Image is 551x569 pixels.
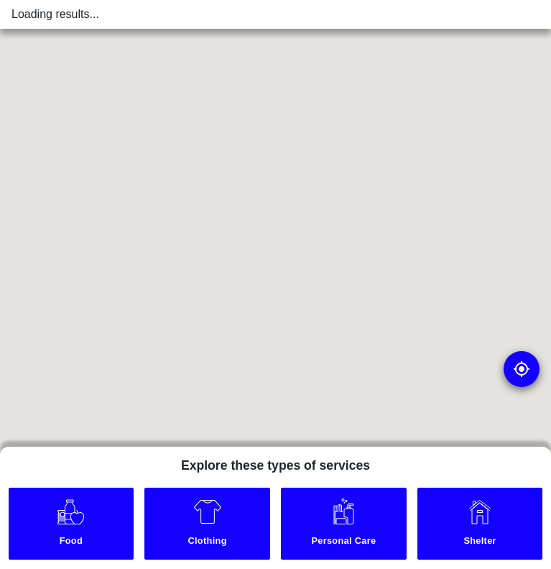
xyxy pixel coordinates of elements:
[513,360,530,378] img: go to my location
[283,535,404,550] small: Personal Care
[11,6,540,23] div: Loading results...
[193,497,222,526] img: Clothing
[170,447,381,479] h5: Explore these types of services
[417,488,543,560] a: Shelter
[281,488,407,560] a: Personal Care
[144,488,270,560] a: Clothing
[420,535,541,550] small: Shelter
[10,535,131,550] small: Food
[466,497,494,526] img: Shelter
[56,497,85,526] img: Food
[329,497,358,526] img: Personal Care
[147,535,268,550] small: Clothing
[9,488,134,560] a: Food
